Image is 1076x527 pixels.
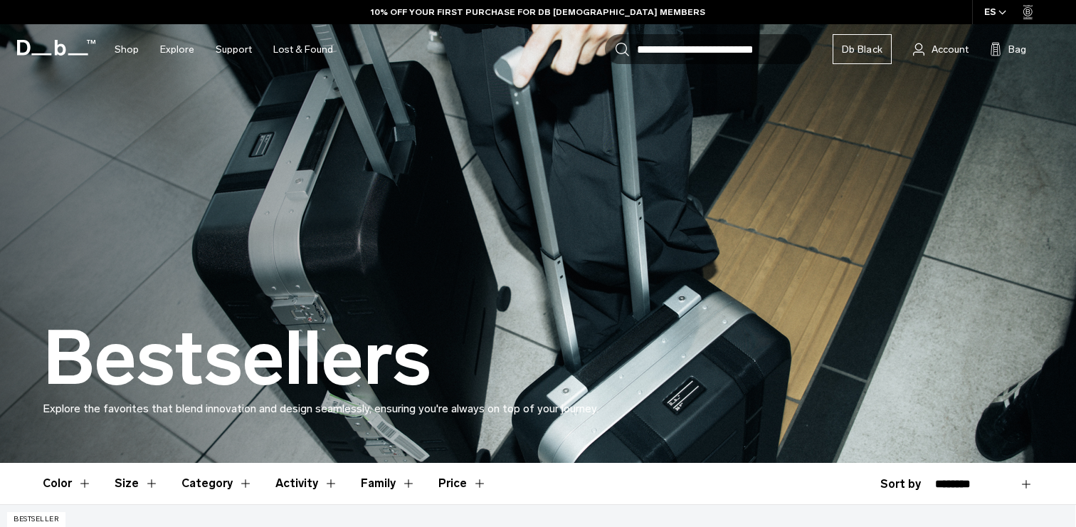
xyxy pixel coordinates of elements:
[115,24,139,75] a: Shop
[216,24,252,75] a: Support
[104,24,344,75] nav: Main Navigation
[181,463,253,504] button: Toggle Filter
[115,463,159,504] button: Toggle Filter
[1008,42,1026,57] span: Bag
[273,24,333,75] a: Lost & Found
[932,42,969,57] span: Account
[833,34,892,64] a: Db Black
[160,24,194,75] a: Explore
[438,463,487,504] button: Toggle Price
[913,41,969,58] a: Account
[990,41,1026,58] button: Bag
[43,463,92,504] button: Toggle Filter
[43,402,598,415] span: Explore the favorites that blend innovation and design seamlessly, ensuring you're always on top ...
[371,6,705,19] a: 10% OFF YOUR FIRST PURCHASE FOR DB [DEMOGRAPHIC_DATA] MEMBERS
[275,463,338,504] button: Toggle Filter
[7,512,65,527] p: Bestseller
[361,463,416,504] button: Toggle Filter
[43,318,431,400] h1: Bestsellers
